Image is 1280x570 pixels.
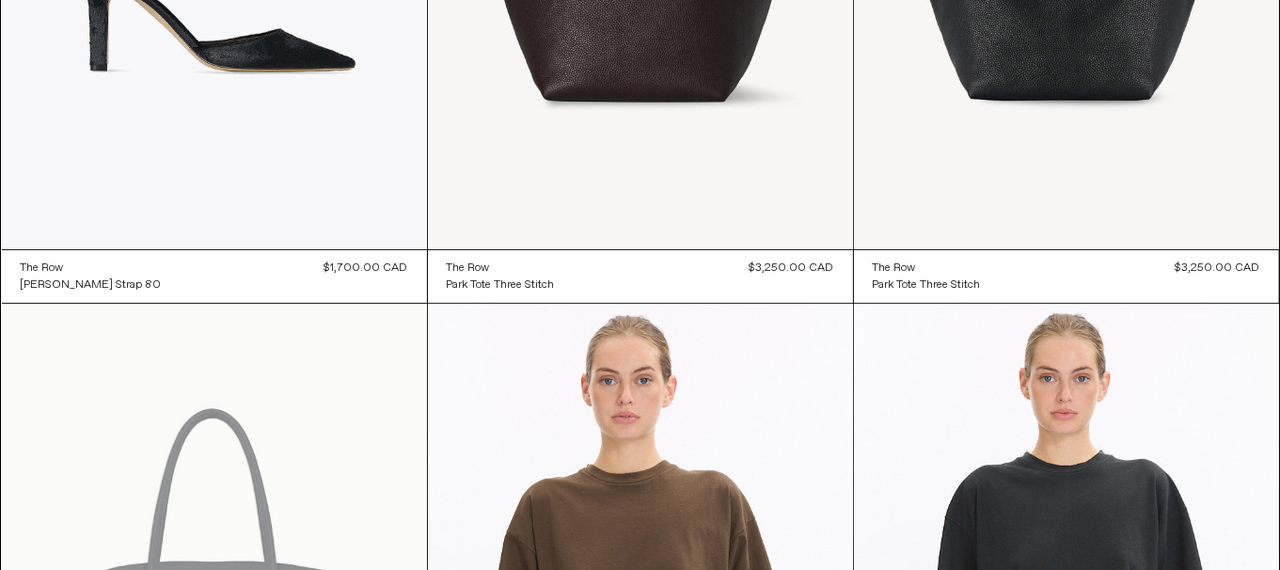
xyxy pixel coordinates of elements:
[873,261,916,277] div: The Row
[447,261,490,277] div: The Row
[324,260,408,277] div: $1,700.00 CAD
[21,277,162,293] a: [PERSON_NAME] Strap 80
[21,260,162,277] a: The Row
[21,277,162,293] div: [PERSON_NAME] Strap 80
[447,260,555,277] a: The Row
[447,277,555,293] a: Park Tote Three Stitch
[750,260,834,277] div: $3,250.00 CAD
[873,277,981,293] div: Park Tote Three Stitch
[873,260,981,277] a: The Row
[21,261,64,277] div: The Row
[447,277,555,293] div: Park Tote Three Stitch
[873,277,981,293] a: Park Tote Three Stitch
[1176,260,1260,277] div: $3,250.00 CAD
